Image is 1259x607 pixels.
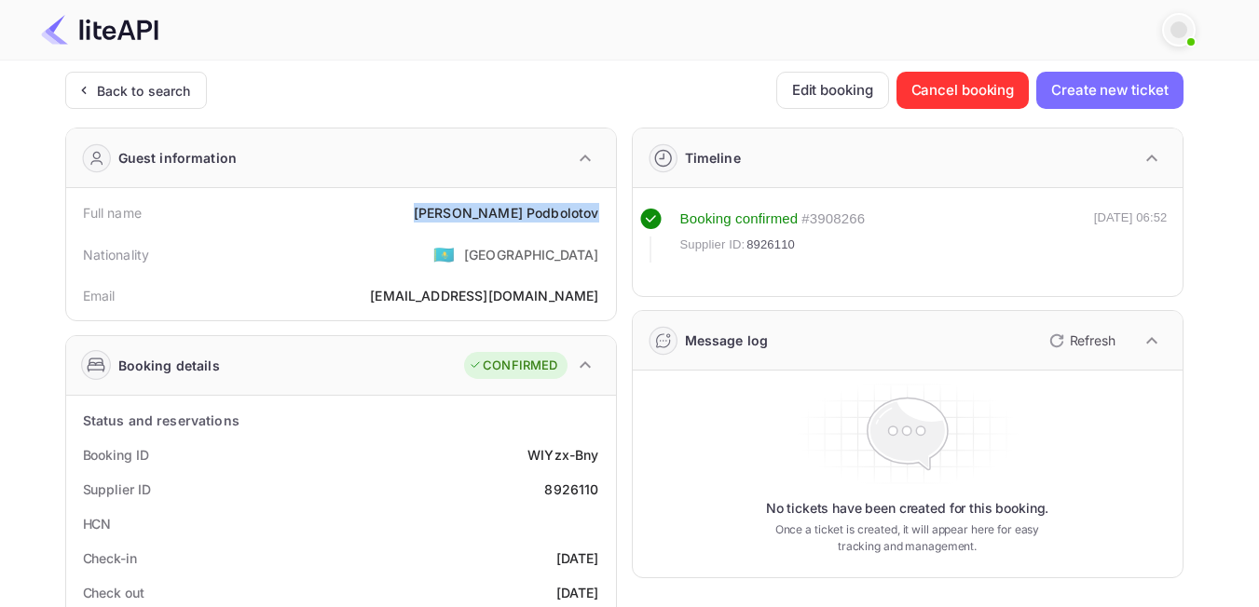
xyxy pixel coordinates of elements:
[97,81,191,101] div: Back to search
[776,72,889,109] button: Edit booking
[83,203,142,223] div: Full name
[83,583,144,602] div: Check out
[464,245,599,264] div: [GEOGRAPHIC_DATA]
[41,15,158,45] img: LiteAPI Logo
[556,548,599,568] div: [DATE]
[469,357,557,375] div: CONFIRMED
[1094,209,1168,263] div: [DATE] 06:52
[760,521,1055,555] p: Once a ticket is created, it will appear here for easy tracking and management.
[746,236,795,254] span: 8926110
[83,445,149,465] div: Booking ID
[83,245,150,264] div: Nationality
[118,148,238,168] div: Guest information
[433,237,455,271] span: United States
[680,236,746,254] span: Supplier ID:
[83,286,116,305] div: Email
[414,203,599,223] div: [PERSON_NAME] Podbolotov
[766,499,1049,518] p: No tickets have been created for this booking.
[556,583,599,602] div: [DATE]
[83,411,239,430] div: Status and reservations
[370,286,598,305] div: [EMAIL_ADDRESS][DOMAIN_NAME]
[685,330,769,350] div: Message log
[896,72,1030,109] button: Cancel booking
[83,479,151,499] div: Supplier ID
[83,514,112,533] div: HCN
[544,479,598,499] div: 8926110
[685,148,741,168] div: Timeline
[1070,330,1115,350] p: Refresh
[527,445,598,465] div: WIYzx-Bny
[118,356,220,375] div: Booking details
[801,209,865,230] div: # 3908266
[83,548,137,568] div: Check-in
[1038,326,1123,356] button: Refresh
[1036,72,1183,109] button: Create new ticket
[680,209,799,230] div: Booking confirmed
